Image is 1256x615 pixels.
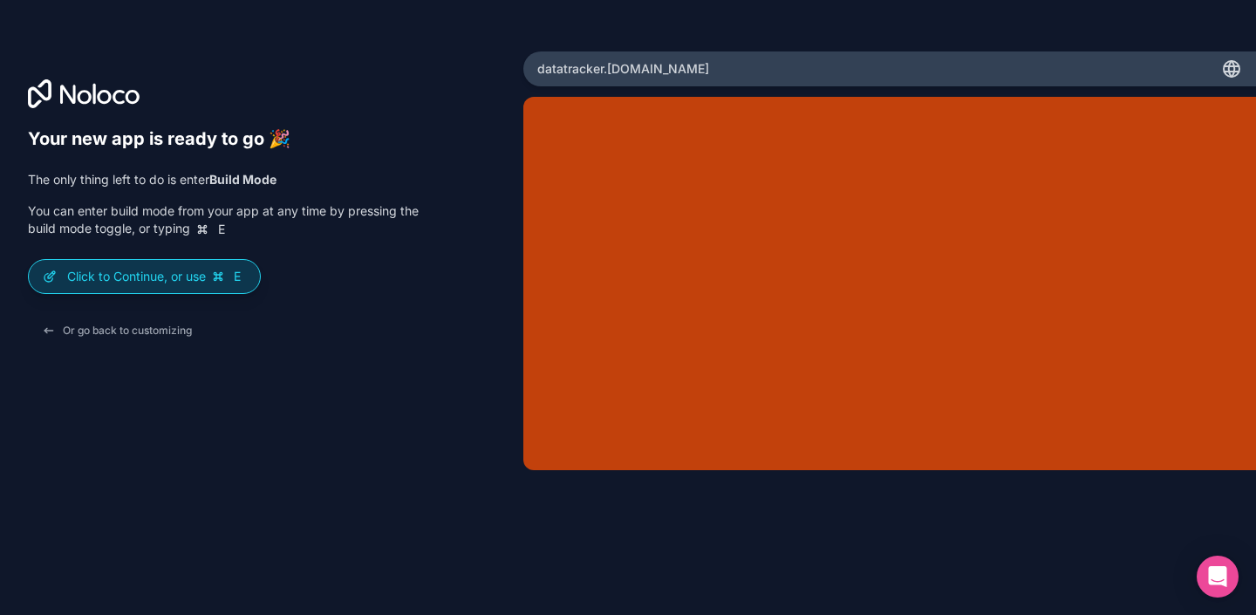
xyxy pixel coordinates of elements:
div: Open Intercom Messenger [1197,556,1239,598]
strong: Build Mode [209,172,276,187]
p: The only thing left to do is enter [28,171,419,188]
button: Or go back to customizing [28,315,206,346]
h6: Your new app is ready to go 🎉 [28,128,419,150]
p: You can enter build mode from your app at any time by pressing the build mode toggle, or typing [28,202,419,238]
span: E [230,270,244,284]
span: datatracker .[DOMAIN_NAME] [537,60,709,78]
span: E [215,222,229,236]
p: Click to Continue, or use [67,268,246,285]
iframe: App Preview [523,97,1256,470]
